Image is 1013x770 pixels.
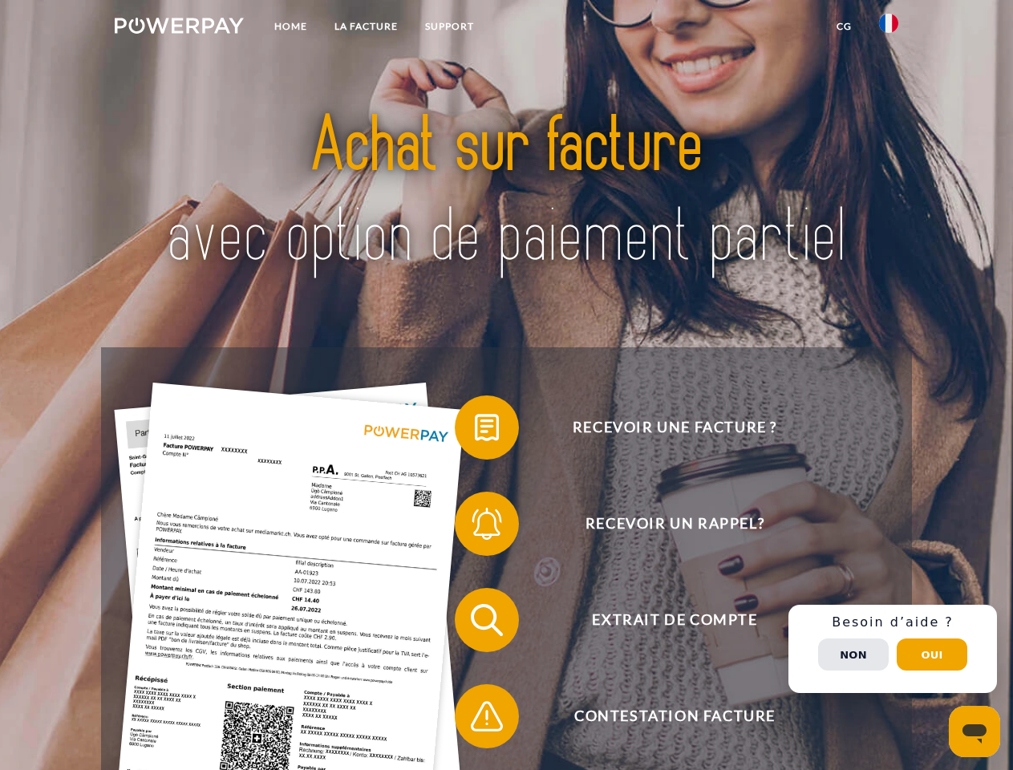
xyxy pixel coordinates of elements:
button: Recevoir un rappel? [455,492,872,556]
a: Home [261,12,321,41]
span: Extrait de compte [478,588,871,652]
img: fr [879,14,898,33]
span: Recevoir une facture ? [478,395,871,460]
span: Contestation Facture [478,684,871,748]
button: Oui [897,638,967,671]
img: logo-powerpay-white.svg [115,18,244,34]
img: qb_warning.svg [467,696,507,736]
img: qb_bill.svg [467,407,507,448]
button: Extrait de compte [455,588,872,652]
a: LA FACTURE [321,12,411,41]
h3: Besoin d’aide ? [798,614,987,630]
img: title-powerpay_fr.svg [153,77,860,307]
a: CG [823,12,865,41]
button: Contestation Facture [455,684,872,748]
span: Recevoir un rappel? [478,492,871,556]
img: qb_bell.svg [467,504,507,544]
iframe: Bouton de lancement de la fenêtre de messagerie [949,706,1000,757]
button: Non [818,638,889,671]
img: qb_search.svg [467,600,507,640]
a: Support [411,12,488,41]
button: Recevoir une facture ? [455,395,872,460]
div: Schnellhilfe [788,605,997,693]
